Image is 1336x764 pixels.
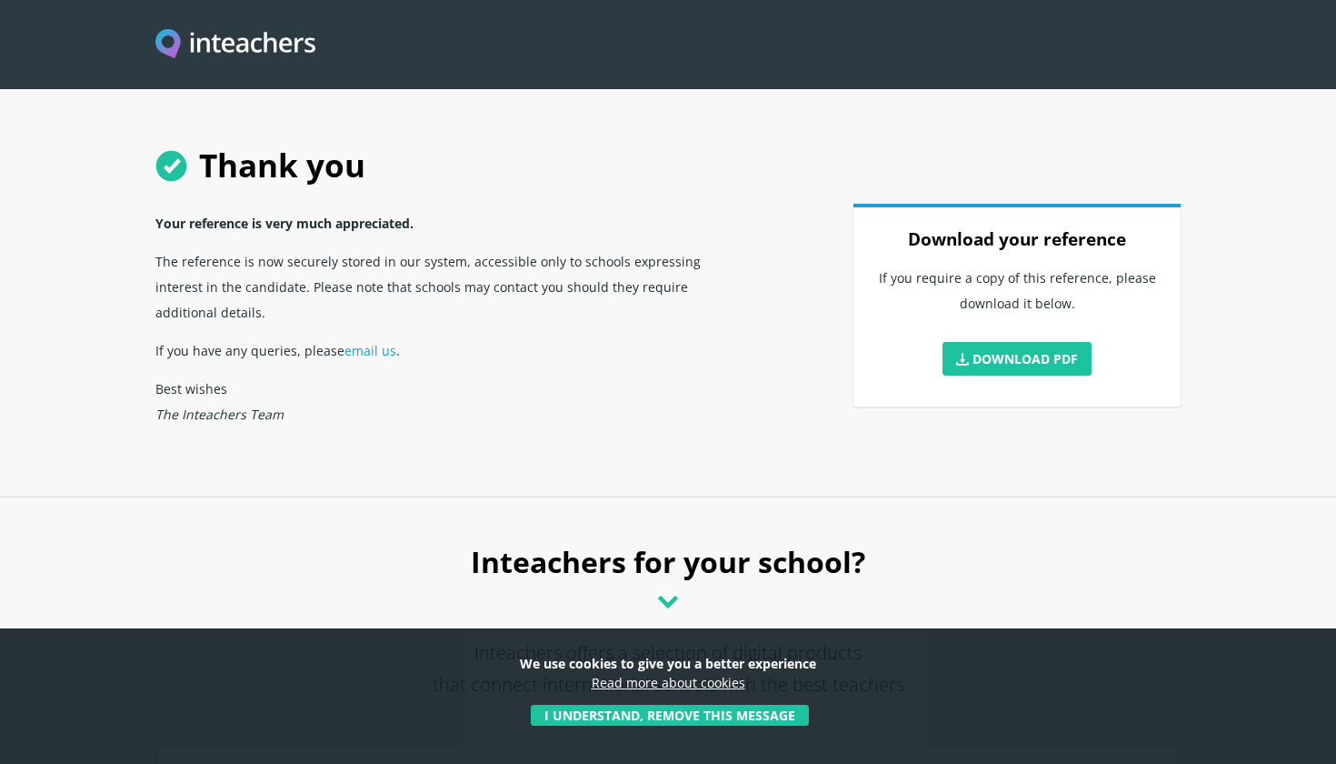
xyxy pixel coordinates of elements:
[155,242,744,331] p: The reference is now securely stored in our system, accessible only to schools expressing interes...
[155,536,1181,637] h2: Inteachers for your school?
[875,258,1159,335] p: If you require a copy of this reference, please download it below.
[875,220,1159,258] h3: Download your reference
[520,655,816,672] strong: We use cookies to give you a better experience
[155,204,744,242] p: Your reference is very much appreciated.
[942,342,1092,376] a: Download PDF
[155,406,284,423] em: The Inteachers Team
[531,705,809,726] button: I understand, remove this message
[155,331,744,369] p: If you have any queries, please .
[344,342,396,359] a: email us
[155,29,315,61] img: Inteachers
[155,127,1181,204] h1: Thank you
[155,369,744,433] p: Best wishes
[592,674,745,691] a: Read more about cookies
[155,29,315,61] a: Visit this site's homepage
